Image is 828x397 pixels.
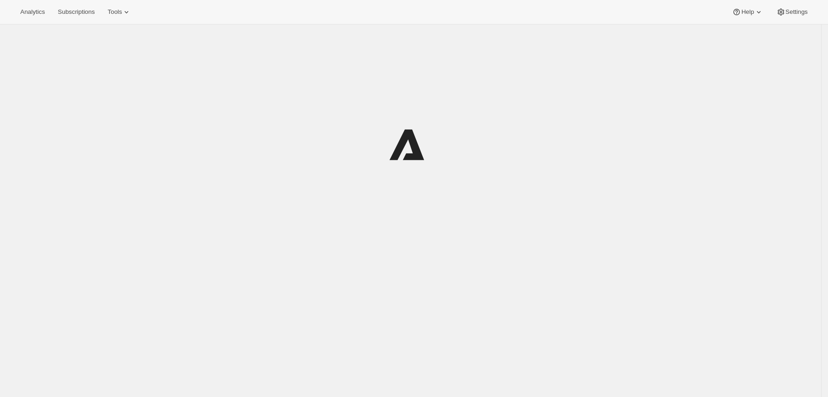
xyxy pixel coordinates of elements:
[771,6,813,18] button: Settings
[786,8,808,16] span: Settings
[108,8,122,16] span: Tools
[15,6,50,18] button: Analytics
[52,6,100,18] button: Subscriptions
[58,8,95,16] span: Subscriptions
[741,8,754,16] span: Help
[726,6,768,18] button: Help
[20,8,45,16] span: Analytics
[102,6,137,18] button: Tools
